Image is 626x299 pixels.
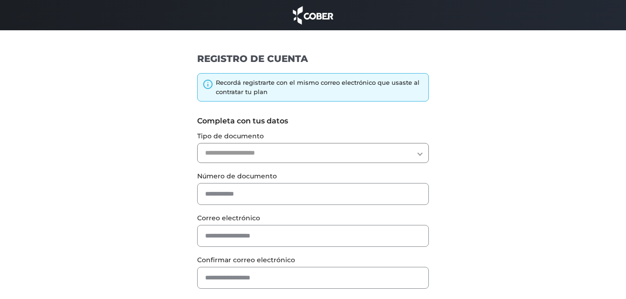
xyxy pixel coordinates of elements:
[197,213,429,223] label: Correo electrónico
[216,78,424,96] div: Recordá registrarte con el mismo correo electrónico que usaste al contratar tu plan
[290,5,336,26] img: cober_marca.png
[197,116,429,127] label: Completa con tus datos
[197,255,429,265] label: Confirmar correo electrónico
[197,53,429,65] h1: REGISTRO DE CUENTA
[197,131,429,141] label: Tipo de documento
[197,171,429,181] label: Número de documento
